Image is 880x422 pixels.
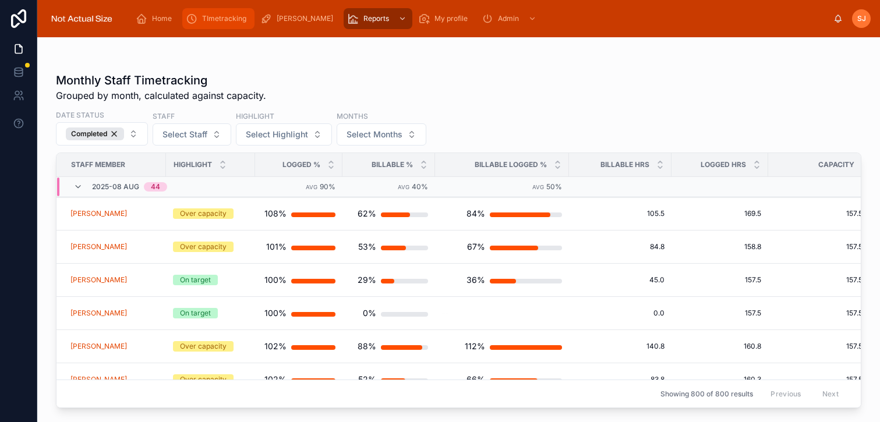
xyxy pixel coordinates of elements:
[576,209,665,218] span: 105.5
[363,302,376,325] div: 0%
[180,374,227,385] div: Over capacity
[358,235,376,258] div: 53%
[236,111,274,121] label: Highlight
[126,6,833,31] div: scrollable content
[769,275,863,285] span: 157.5
[442,308,449,318] span: --
[576,275,665,285] span: 45.0
[70,242,127,251] a: [PERSON_NAME]
[412,182,428,191] span: 40%
[576,342,665,351] span: 140.8
[70,308,127,318] a: [PERSON_NAME]
[264,302,287,325] div: 100%
[264,368,287,391] div: 102%
[466,268,485,292] div: 36%
[576,308,665,318] span: 0.0
[56,109,104,120] label: Date Status
[466,368,485,391] div: 66%
[66,127,124,140] button: Unselect COMPLETED
[277,14,333,23] span: [PERSON_NAME]
[257,8,341,29] a: [PERSON_NAME]
[769,209,863,218] span: 157.5
[415,8,476,29] a: My profile
[266,235,287,258] div: 101%
[678,209,761,218] span: 169.5
[576,375,665,384] span: 83.8
[347,129,402,140] span: Select Months
[246,129,308,140] span: Select Highlight
[180,242,227,252] div: Over capacity
[56,72,266,88] h1: Monthly Staff Timetracking
[70,209,127,218] a: [PERSON_NAME]
[358,335,376,358] div: 88%
[358,202,376,225] div: 62%
[282,160,320,169] span: Logged %
[818,160,854,169] span: Capacity
[769,375,863,384] span: 157.5
[70,342,127,351] a: [PERSON_NAME]
[678,308,761,318] span: 157.5
[66,127,124,140] div: Completed
[678,375,761,384] span: 160.3
[498,14,519,23] span: Admin
[47,9,117,28] img: App logo
[180,275,211,285] div: On target
[532,184,544,190] small: Avg
[151,182,160,192] div: 44
[202,14,246,23] span: TImetracking
[162,129,207,140] span: Select Staff
[398,184,409,190] small: Avg
[660,389,753,399] span: Showing 800 of 800 results
[264,202,287,225] div: 108%
[182,8,255,29] a: TImetracking
[769,242,863,251] span: 157.5
[546,182,562,191] span: 50%
[153,111,175,121] label: Staff
[180,308,211,318] div: On target
[678,275,761,285] span: 157.5
[372,160,413,169] span: Billable %
[132,8,180,29] a: Home
[264,335,287,358] div: 102%
[465,335,485,358] div: 112%
[475,160,547,169] span: Billable Logged %
[363,14,389,23] span: Reports
[71,160,125,169] span: Staff Member
[180,208,227,219] div: Over capacity
[70,275,127,285] a: [PERSON_NAME]
[180,341,227,352] div: Over capacity
[92,182,139,192] span: 2025-08 Aug
[56,122,148,146] button: Select Button
[337,123,426,146] button: Select Button
[434,14,468,23] span: My profile
[264,268,287,292] div: 100%
[769,342,863,351] span: 157.5
[152,14,172,23] span: Home
[576,242,665,251] span: 84.8
[174,160,212,169] span: Highlight
[467,235,485,258] div: 67%
[320,182,335,191] span: 90%
[857,14,866,23] span: SJ
[769,308,863,318] span: 157.5
[678,342,761,351] span: 160.8
[153,123,231,146] button: Select Button
[600,160,649,169] span: Billable Hrs
[70,375,127,384] a: [PERSON_NAME]
[306,184,317,190] small: Avg
[678,242,761,251] span: 158.8
[358,368,376,391] div: 52%
[344,8,412,29] a: Reports
[701,160,746,169] span: Logged Hrs
[358,268,376,292] div: 29%
[56,88,266,102] span: Grouped by month, calculated against capacity.
[337,111,368,121] label: Months
[236,123,332,146] button: Select Button
[466,202,485,225] div: 84%
[478,8,542,29] a: Admin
